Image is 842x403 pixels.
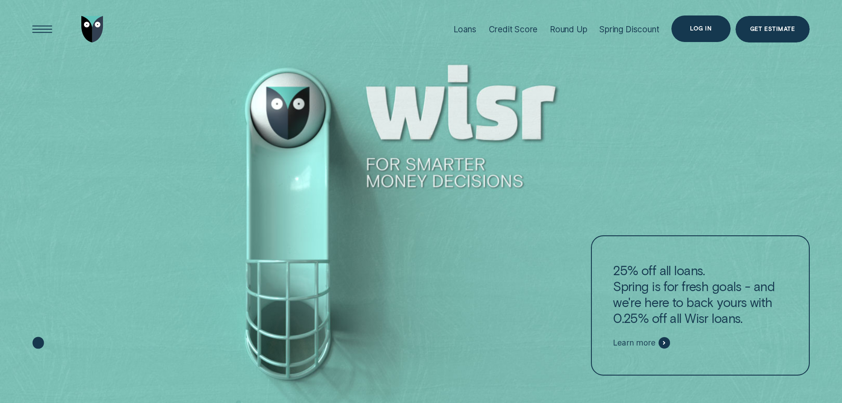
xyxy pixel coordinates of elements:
button: Open Menu [29,16,56,42]
a: 25% off all loans.Spring is for fresh goals - and we're here to back yours with 0.25% off all Wis... [591,235,809,376]
div: Round Up [550,24,587,35]
span: Learn more [613,338,655,348]
div: Spring Discount [599,24,659,35]
div: Loans [453,24,476,35]
div: Log in [690,26,712,31]
div: Credit Score [489,24,538,35]
p: 25% off all loans. Spring is for fresh goals - and we're here to back yours with 0.25% off all Wi... [613,262,787,326]
img: Wisr [81,16,103,42]
button: Log in [671,15,730,42]
a: Get Estimate [735,16,810,42]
